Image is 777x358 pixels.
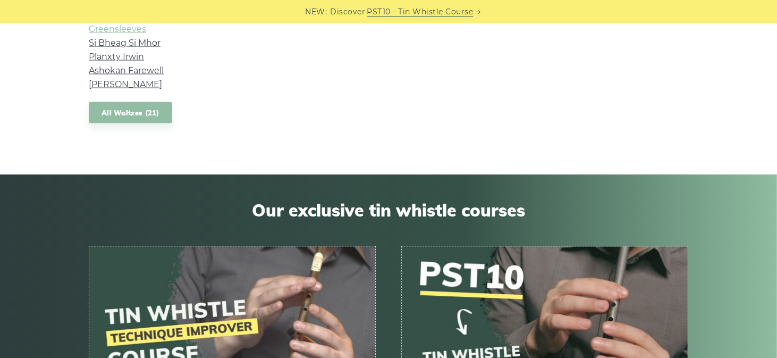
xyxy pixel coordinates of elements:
span: NEW: [306,6,327,18]
a: [PERSON_NAME] [89,79,162,89]
span: Our exclusive tin whistle courses [89,200,688,220]
a: All Waltzes (21) [89,102,172,124]
a: Si­ Bheag Si­ Mhor [89,38,161,48]
a: Greensleeves [89,24,146,34]
span: Discover [331,6,366,18]
a: Ashokan Farewell [89,65,164,76]
a: Planxty Irwin [89,52,144,62]
a: PST10 - Tin Whistle Course [367,6,474,18]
